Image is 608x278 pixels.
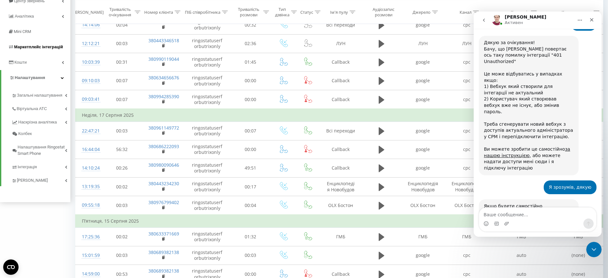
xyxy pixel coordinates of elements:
[148,143,179,149] a: 380686222093
[562,9,592,15] div: Ключове слово
[445,53,489,71] td: cpc
[460,9,471,15] div: Канал
[230,16,271,34] td: 00:32
[185,90,230,109] td: ringostatuserforbutrixonly
[17,92,62,99] span: Загальні налаштування
[445,159,489,177] td: cpc
[474,12,602,237] iframe: Intercom live chat
[401,178,445,196] td: Енциклопедія Новобудов
[401,34,445,53] td: ЛУН
[148,93,179,99] a: 380994285390
[236,7,262,18] div: Тривалість розмови
[5,196,122,207] textarea: Ваше сообщение...
[230,53,271,71] td: 01:45
[148,180,179,187] a: 380443234230
[230,34,271,53] td: 02:36
[275,7,289,18] div: Тип дзвінка
[101,71,142,90] td: 00:07
[489,246,554,265] td: auto
[5,188,123,232] div: Artur говорит…
[101,122,142,140] td: 00:03
[18,119,57,125] span: Наскрізна аналітика
[230,178,271,196] td: 00:17
[148,125,179,131] a: 380961149772
[12,88,70,101] a: Загальні налаштування
[320,34,362,53] td: ЛУН
[17,177,48,184] span: [PERSON_NAME]
[401,246,445,265] td: google
[489,227,554,246] td: ГМБ
[185,159,230,177] td: ringostatuserforbutrixonly
[3,259,19,275] button: Open CMP widget
[230,159,271,177] td: 49:51
[401,90,445,109] td: google
[445,140,489,159] td: cpc
[148,37,179,44] a: 380443346518
[20,210,25,215] button: Средство выбора GIF-файла
[101,246,142,265] td: 00:03
[12,101,70,115] a: Віртуальна АТС
[5,188,105,220] div: Якщо будете самостійно перепідключати, напишіть мені перед цим.Я видалю стару інтегарцію
[1,70,70,85] a: Налаштування
[82,199,95,211] div: 09:55:18
[101,196,142,215] td: 00:03
[401,196,445,215] td: OLX Бостон
[10,192,100,217] div: Якщо будете самостійно перепідключати, напишіть мені перед цим. Я видалю стару інтегарцію
[320,90,362,109] td: Callback
[511,9,529,15] div: Кампанія
[101,53,142,71] td: 00:31
[12,115,70,128] a: Наскрізна аналітика
[148,231,179,237] a: 380633371669
[445,227,489,246] td: ГМБ
[15,14,34,19] span: Аналiтика
[300,9,313,15] div: Статус
[148,249,179,255] a: 380689382138
[110,207,120,217] button: Отправить сообщение…
[230,246,271,265] td: 00:03
[30,210,36,215] button: Добавить вложение
[401,16,445,34] td: google
[413,9,430,15] div: Джерело
[101,159,142,177] td: 00:26
[586,242,602,257] iframe: Intercom live chat
[101,227,142,246] td: 00:02
[445,178,489,196] td: Енциклопедія Новобудов
[101,90,142,109] td: 00:07
[12,159,70,173] a: Інтеграція
[82,143,95,156] div: 16:44:04
[17,106,47,112] span: Віртуальна АТС
[320,53,362,71] td: Callback
[401,122,445,140] td: google
[14,44,63,49] span: Маркетплейс інтеграцій
[82,249,95,262] div: 15:01:59
[185,140,230,159] td: ringostatuserforbutrixonly
[82,162,95,174] div: 14:10:24
[230,90,271,109] td: 00:00
[148,56,179,62] a: 380990119044
[82,75,95,87] div: 09:10:03
[15,75,45,80] span: Налаштування
[401,227,445,246] td: ГМБ
[185,196,230,215] td: ringostatuserforbutrixonly
[368,7,399,18] div: Аудіозапис розмови
[101,16,142,34] td: 00:04
[12,173,70,186] a: [PERSON_NAME]
[445,246,489,265] td: cpc
[82,19,95,31] div: 14:14:06
[14,60,27,65] span: Кошти
[14,29,31,34] span: Mini CRM
[82,180,95,193] div: 13:19:35
[148,75,179,81] a: 380634656676
[148,199,179,205] a: 380976799402
[101,178,142,196] td: 00:02
[401,159,445,177] td: google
